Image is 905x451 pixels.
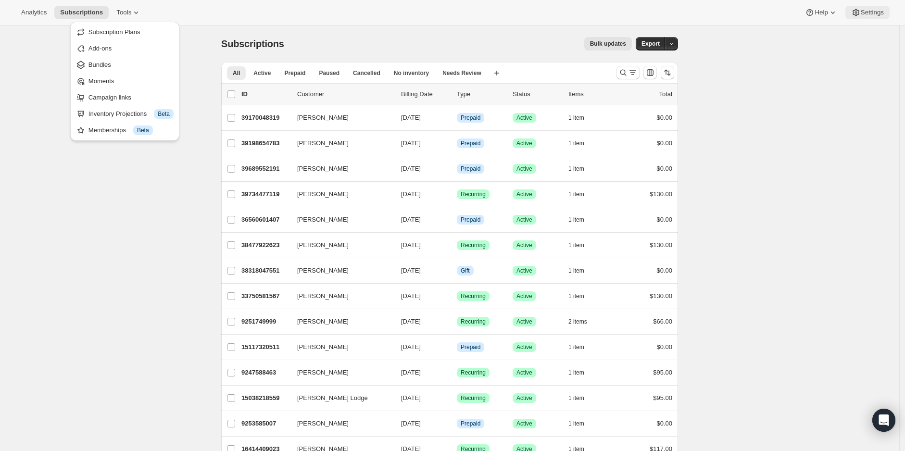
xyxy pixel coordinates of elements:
[241,266,289,276] p: 38318047551
[872,409,895,432] div: Open Intercom Messenger
[73,57,176,73] button: Bundles
[568,111,595,125] button: 1 item
[291,212,388,227] button: [PERSON_NAME]
[461,292,486,300] span: Recurring
[291,339,388,355] button: [PERSON_NAME]
[15,6,52,19] button: Analytics
[60,9,103,16] span: Subscriptions
[461,318,486,326] span: Recurring
[516,318,532,326] span: Active
[584,37,632,50] button: Bulk updates
[568,420,584,427] span: 1 item
[297,368,349,377] span: [PERSON_NAME]
[241,238,672,252] div: 38477922623[PERSON_NAME][DATE]SuccessRecurringSuccessActive1 item$130.00
[650,292,672,300] span: $130.00
[401,343,421,351] span: [DATE]
[516,165,532,173] span: Active
[401,114,421,121] span: [DATE]
[54,6,109,19] button: Subscriptions
[241,289,672,303] div: 33750581567[PERSON_NAME][DATE]SuccessRecurringSuccessActive1 item$130.00
[659,89,672,99] p: Total
[489,66,504,80] button: Create new view
[401,241,421,249] span: [DATE]
[241,315,672,328] div: 9251749999[PERSON_NAME][DATE]SuccessRecurringSuccessActive2 items$66.00
[568,343,584,351] span: 1 item
[516,241,532,249] span: Active
[158,110,170,118] span: Beta
[461,139,480,147] span: Prepaid
[291,288,388,304] button: [PERSON_NAME]
[297,89,393,99] p: Customer
[291,136,388,151] button: [PERSON_NAME]
[568,238,595,252] button: 1 item
[241,189,289,199] p: 39734477119
[653,394,672,401] span: $95.00
[241,138,289,148] p: 39198654783
[241,164,289,174] p: 39689552191
[650,241,672,249] span: $130.00
[241,366,672,379] div: 9247588463[PERSON_NAME][DATE]SuccessRecurringSuccessActive1 item$95.00
[568,417,595,430] button: 1 item
[241,240,289,250] p: 38477922623
[291,238,388,253] button: [PERSON_NAME]
[297,113,349,123] span: [PERSON_NAME]
[845,6,890,19] button: Settings
[461,267,470,275] span: Gift
[88,94,131,101] span: Campaign links
[516,343,532,351] span: Active
[253,69,271,77] span: Active
[401,369,421,376] span: [DATE]
[461,394,486,402] span: Recurring
[73,106,176,122] button: Inventory Projections
[241,89,289,99] p: ID
[568,165,584,173] span: 1 item
[241,291,289,301] p: 33750581567
[461,420,480,427] span: Prepaid
[401,139,421,147] span: [DATE]
[568,289,595,303] button: 1 item
[516,114,532,122] span: Active
[241,340,672,354] div: 15117320511[PERSON_NAME][DATE]InfoPrepaidSuccessActive1 item$0.00
[319,69,339,77] span: Paused
[353,69,380,77] span: Cancelled
[656,216,672,223] span: $0.00
[73,25,176,40] button: Subscription Plans
[241,162,672,175] div: 39689552191[PERSON_NAME][DATE]InfoPrepaidSuccessActive1 item$0.00
[568,139,584,147] span: 1 item
[516,267,532,275] span: Active
[88,28,140,36] span: Subscription Plans
[656,267,672,274] span: $0.00
[636,37,666,50] button: Export
[401,267,421,274] span: [DATE]
[815,9,828,16] span: Help
[297,317,349,326] span: [PERSON_NAME]
[516,369,532,376] span: Active
[568,394,584,402] span: 1 item
[401,190,421,198] span: [DATE]
[241,391,672,405] div: 15038218559[PERSON_NAME] Lodge[DATE]SuccessRecurringSuccessActive1 item$95.00
[516,190,532,198] span: Active
[241,417,672,430] div: 9253585007[PERSON_NAME][DATE]InfoPrepaidSuccessActive1 item$0.00
[650,190,672,198] span: $130.00
[568,267,584,275] span: 1 item
[297,266,349,276] span: [PERSON_NAME]
[297,419,349,428] span: [PERSON_NAME]
[641,40,660,48] span: Export
[73,123,176,138] button: Memberships
[221,38,284,49] span: Subscriptions
[568,190,584,198] span: 1 item
[568,318,587,326] span: 2 items
[291,416,388,431] button: [PERSON_NAME]
[568,213,595,226] button: 1 item
[401,165,421,172] span: [DATE]
[653,318,672,325] span: $66.00
[461,216,480,224] span: Prepaid
[516,292,532,300] span: Active
[568,137,595,150] button: 1 item
[88,77,114,85] span: Moments
[241,317,289,326] p: 9251749999
[656,139,672,147] span: $0.00
[241,368,289,377] p: 9247588463
[568,114,584,122] span: 1 item
[21,9,47,16] span: Analytics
